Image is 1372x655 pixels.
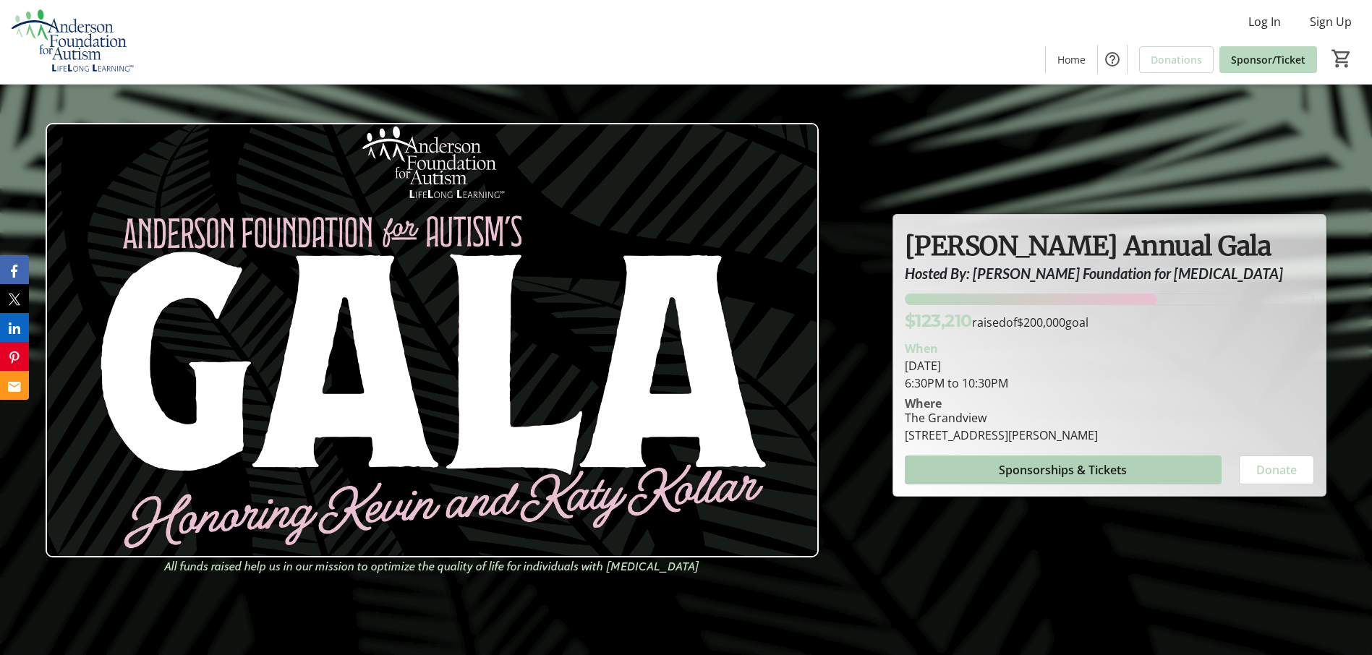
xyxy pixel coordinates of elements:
div: The Grandview [905,409,1098,427]
span: Home [1057,52,1086,67]
a: Home [1046,46,1097,73]
span: Donations [1151,52,1202,67]
em: All funds raised help us in our mission to optimize the quality of life for individuals with [MED... [164,559,699,575]
em: Hosted By: [PERSON_NAME] Foundation for [MEDICAL_DATA] [905,265,1283,282]
a: Sponsor/Ticket [1219,46,1317,73]
button: Cart [1329,46,1355,72]
div: Where [905,398,942,409]
button: Log In [1237,10,1292,33]
span: Sponsorships & Tickets [999,461,1127,479]
button: Sign Up [1298,10,1363,33]
div: [STREET_ADDRESS][PERSON_NAME] [905,427,1098,444]
div: [DATE] 6:30PM to 10:30PM [905,357,1314,392]
span: Log In [1248,13,1281,30]
button: Sponsorships & Tickets [905,455,1222,484]
img: Anderson Foundation for Autism 's Logo [9,6,137,78]
button: Help [1098,45,1127,74]
button: Donate [1239,455,1314,484]
span: Donate [1256,461,1297,479]
span: Sign Up [1310,13,1352,30]
span: $200,000 [1017,314,1065,330]
span: Sponsor/Ticket [1231,52,1305,67]
span: [PERSON_NAME] Annual Gala [905,230,1271,262]
a: Donations [1139,46,1214,73]
p: raised of goal [905,308,1088,334]
span: $123,210 [905,310,972,331]
div: 61.605% of fundraising goal reached [905,294,1314,305]
img: Campaign CTA Media Photo [46,123,819,557]
div: When [905,340,938,357]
